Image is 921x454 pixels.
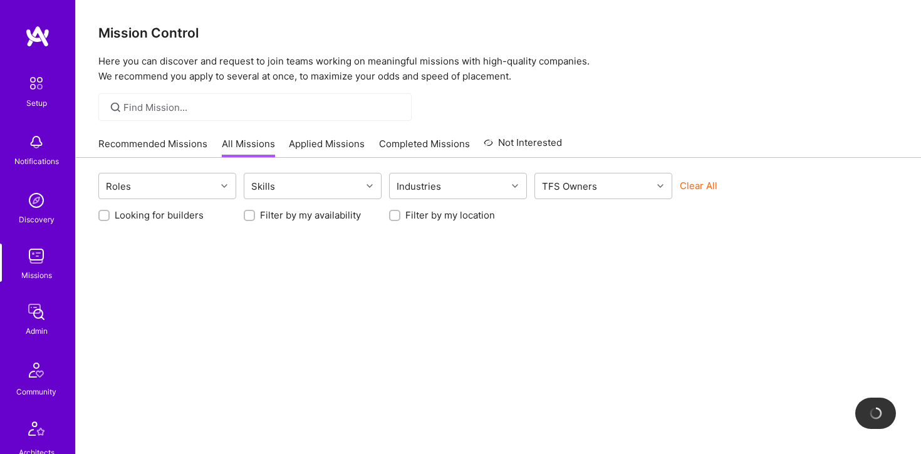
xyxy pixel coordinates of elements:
[103,177,134,195] div: Roles
[393,177,444,195] div: Industries
[23,70,49,96] img: setup
[405,209,495,222] label: Filter by my location
[21,269,52,282] div: Missions
[867,405,883,421] img: loading
[115,209,204,222] label: Looking for builders
[24,188,49,213] img: discovery
[16,385,56,398] div: Community
[14,155,59,168] div: Notifications
[19,213,55,226] div: Discovery
[26,96,47,110] div: Setup
[98,137,207,158] a: Recommended Missions
[484,135,562,158] a: Not Interested
[680,179,717,192] button: Clear All
[21,355,51,385] img: Community
[25,25,50,48] img: logo
[24,130,49,155] img: bell
[289,137,365,158] a: Applied Missions
[98,54,898,84] p: Here you can discover and request to join teams working on meaningful missions with high-quality ...
[24,244,49,269] img: teamwork
[539,177,600,195] div: TFS Owners
[98,25,898,41] h3: Mission Control
[379,137,470,158] a: Completed Missions
[512,183,518,189] i: icon Chevron
[24,299,49,324] img: admin teamwork
[26,324,48,338] div: Admin
[222,137,275,158] a: All Missions
[123,101,402,114] input: Find Mission...
[221,183,227,189] i: icon Chevron
[248,177,278,195] div: Skills
[21,416,51,446] img: Architects
[657,183,663,189] i: icon Chevron
[260,209,361,222] label: Filter by my availability
[108,100,123,115] i: icon SearchGrey
[367,183,373,189] i: icon Chevron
